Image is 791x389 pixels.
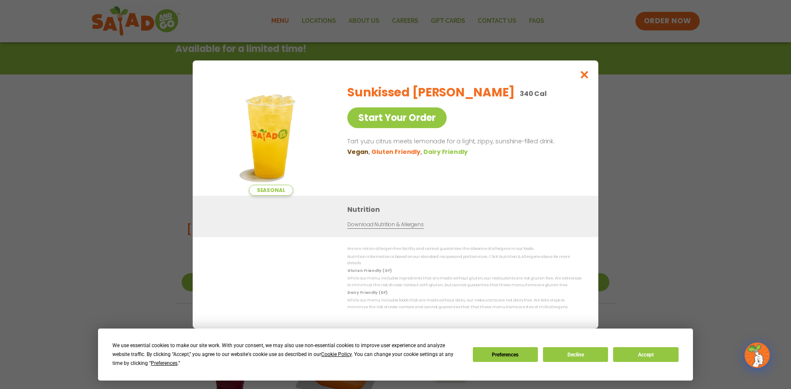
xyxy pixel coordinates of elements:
[112,341,462,368] div: We use essential cookies to make our site work. With your consent, we may also use non-essential ...
[571,60,598,89] button: Close modal
[347,297,581,310] p: While our menu includes foods that are made without dairy, our restaurants are not dairy free. We...
[371,148,423,156] li: Gluten Friendly
[347,246,581,252] p: We are not an allergen free facility and cannot guarantee the absence of allergens in our foods.
[347,137,578,147] p: Tart yuzu citrus meets lemonade for a light, zippy, sunshine-filled drink.
[347,84,515,101] h2: Sunkissed [PERSON_NAME]
[347,107,447,128] a: Start Your Order
[473,347,538,362] button: Preferences
[321,351,352,357] span: Cookie Policy
[347,254,581,267] p: Nutrition information is based on our standard recipes and portion sizes. Click Nutrition & Aller...
[423,148,469,156] li: Dairy Friendly
[347,290,387,295] strong: Dairy Friendly (DF)
[745,343,769,367] img: wpChatIcon
[347,204,586,215] h3: Nutrition
[347,268,391,273] strong: Gluten Friendly (GF)
[347,221,423,229] a: Download Nutrition & Allergens
[249,185,293,196] span: Seasonal
[151,360,177,366] span: Preferences
[347,148,371,156] li: Vegan
[347,275,581,288] p: While our menu includes ingredients that are made without gluten, our restaurants are not gluten ...
[613,347,678,362] button: Accept
[212,77,330,196] img: Featured product photo for Sunkissed Yuzu Lemonade
[98,329,693,381] div: Cookie Consent Prompt
[543,347,608,362] button: Decline
[520,88,547,99] p: 340 Cal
